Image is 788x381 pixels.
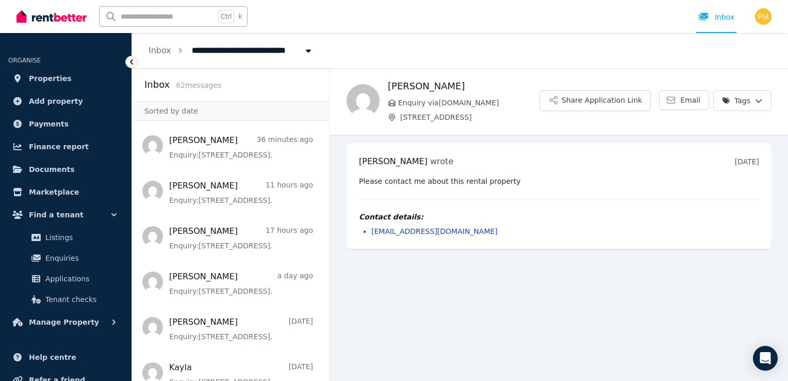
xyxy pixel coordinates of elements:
[371,227,498,235] a: [EMAIL_ADDRESS][DOMAIN_NAME]
[400,112,539,122] span: [STREET_ADDRESS]
[8,347,123,368] a: Help centre
[430,156,453,166] span: wrote
[359,156,428,166] span: [PERSON_NAME]
[698,12,734,22] div: Inbox
[8,91,123,112] a: Add property
[132,33,330,68] nav: Breadcrumb
[722,96,750,106] span: Tags
[218,10,234,23] span: Ctrl
[29,95,83,107] span: Add property
[29,72,72,85] span: Properties
[169,180,313,205] a: [PERSON_NAME]11 hours agoEnquiry:[STREET_ADDRESS].
[12,227,119,248] a: Listings
[144,77,170,92] h2: Inbox
[169,316,313,342] a: [PERSON_NAME][DATE]Enquiry:[STREET_ADDRESS].
[29,209,84,221] span: Find a tenant
[29,351,76,363] span: Help centre
[8,159,123,180] a: Documents
[45,273,115,285] span: Applications
[755,8,771,25] img: patrick mariannan
[8,312,123,332] button: Manage Property
[398,98,539,108] span: Enquiry via [DOMAIN_NAME]
[12,268,119,289] a: Applications
[680,95,700,105] span: Email
[238,12,242,21] span: k
[149,45,171,55] a: Inbox
[176,81,221,89] span: 62 message s
[8,114,123,134] a: Payments
[29,140,89,153] span: Finance report
[8,204,123,225] button: Find a tenant
[169,271,313,296] a: [PERSON_NAME]a day agoEnquiry:[STREET_ADDRESS].
[359,176,759,186] pre: Please contact me about this rental property
[359,212,759,222] h4: Contact details:
[12,248,119,268] a: Enquiries
[659,90,709,110] a: Email
[45,252,115,264] span: Enquiries
[29,118,69,130] span: Payments
[753,346,778,371] div: Open Intercom Messenger
[388,79,539,93] h1: [PERSON_NAME]
[45,231,115,244] span: Listings
[169,225,313,251] a: [PERSON_NAME]17 hours agoEnquiry:[STREET_ADDRESS].
[713,90,771,111] button: Tags
[132,101,330,121] div: Sorted by date
[8,182,123,202] a: Marketplace
[45,293,115,306] span: Tenant checks
[8,136,123,157] a: Finance report
[29,163,75,176] span: Documents
[12,289,119,310] a: Tenant checks
[8,57,41,64] span: ORGANISE
[8,68,123,89] a: Properties
[347,84,380,117] img: Kylie Scattolo
[29,186,79,198] span: Marketplace
[539,90,651,111] button: Share Application Link
[17,9,87,24] img: RentBetter
[735,157,759,166] time: [DATE]
[29,316,99,328] span: Manage Property
[169,134,313,160] a: [PERSON_NAME]36 minutes agoEnquiry:[STREET_ADDRESS].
